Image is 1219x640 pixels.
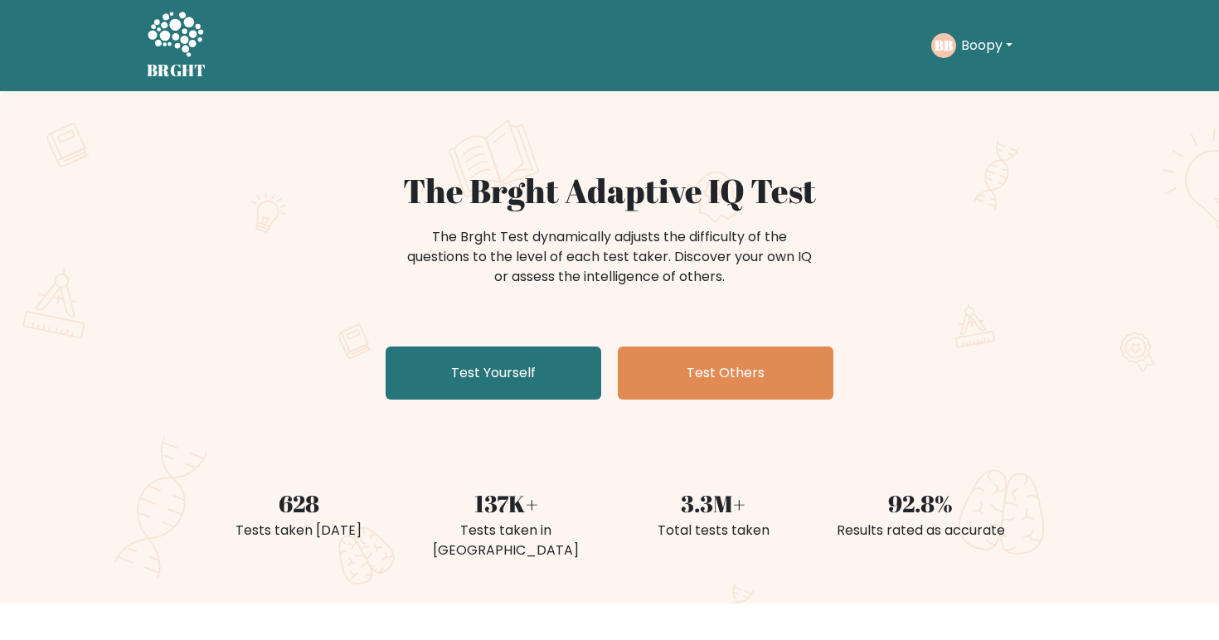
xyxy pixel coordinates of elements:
div: Results rated as accurate [827,521,1014,541]
div: 628 [205,486,392,521]
div: 92.8% [827,486,1014,521]
h1: The Brght Adaptive IQ Test [205,171,1014,211]
div: Tests taken in [GEOGRAPHIC_DATA] [412,521,600,560]
button: Boopy [956,35,1017,56]
h5: BRGHT [147,61,206,80]
div: 3.3M+ [619,486,807,521]
div: 137K+ [412,486,600,521]
a: Test Yourself [386,347,601,400]
div: Tests taken [DATE] [205,521,392,541]
a: Test Others [618,347,833,400]
div: The Brght Test dynamically adjusts the difficulty of the questions to the level of each test take... [402,227,817,287]
a: BRGHT [147,7,206,85]
text: BB [935,36,953,55]
div: Total tests taken [619,521,807,541]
